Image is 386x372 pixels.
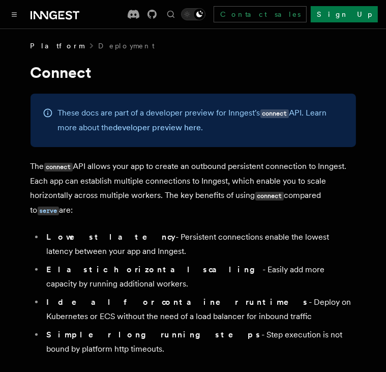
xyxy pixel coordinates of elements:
strong: Ideal for container runtimes [47,297,309,307]
code: connect [260,109,289,118]
a: Sign Up [311,6,378,22]
a: Contact sales [214,6,307,22]
a: developer preview here [113,123,201,132]
button: Toggle dark mode [181,8,205,20]
h1: Connect [31,63,356,81]
li: - Deploy on Kubernetes or ECS without the need of a load balancer for inbound traffic [44,295,356,324]
code: connect [44,163,73,171]
li: - Step execution is not bound by platform http timeouts. [44,328,356,356]
strong: Elastic horizontal scaling [47,265,263,274]
li: - Easily add more capacity by running additional workers. [44,263,356,291]
a: serve [38,205,59,215]
button: Toggle navigation [8,8,20,20]
strong: Simpler long running steps [47,330,262,339]
span: Platform [31,41,84,51]
button: Find something... [165,8,177,20]
li: - Persistent connections enable the lowest latency between your app and Inngest. [44,230,356,259]
p: The API allows your app to create an outbound persistent connection to Inngest. Each app can esta... [31,159,356,218]
a: Deployment [99,41,155,51]
code: connect [255,192,284,201]
strong: Lowest latency [47,232,176,242]
p: These docs are part of a developer preview for Inngest's API. Learn more about the . [58,106,344,135]
code: serve [38,207,59,215]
